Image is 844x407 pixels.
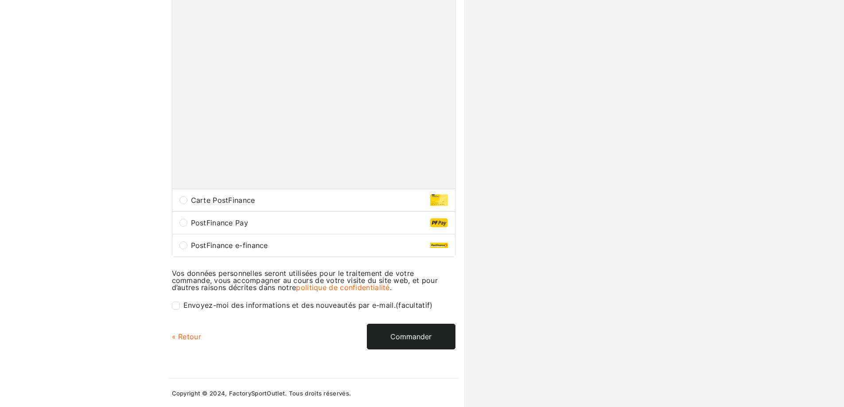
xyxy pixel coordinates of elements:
[296,283,389,292] a: politique de confidentialité
[172,391,455,396] p: Copyright © 2024, FactorySportOutlet. Tous droits réservés.
[191,197,430,204] span: Carte PostFinance
[172,332,201,341] a: « Retour
[430,218,448,227] img: PostFinance Pay
[172,270,455,291] p: Vos données personnelles seront utilisées pour le traitement de votre commande, vous accompagner ...
[191,219,430,226] span: PostFinance Pay
[367,324,455,349] button: Commander
[430,194,448,205] img: Carte PostFinance
[191,242,430,249] span: PostFinance e-finance
[430,243,448,248] img: PostFinance e-finance
[396,301,433,310] span: (facultatif)
[172,302,180,310] input: Envoyez-moi des informations et des nouveautés par e-mail.(facultatif)
[172,302,433,310] label: Envoyez-moi des informations et des nouveautés par e-mail.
